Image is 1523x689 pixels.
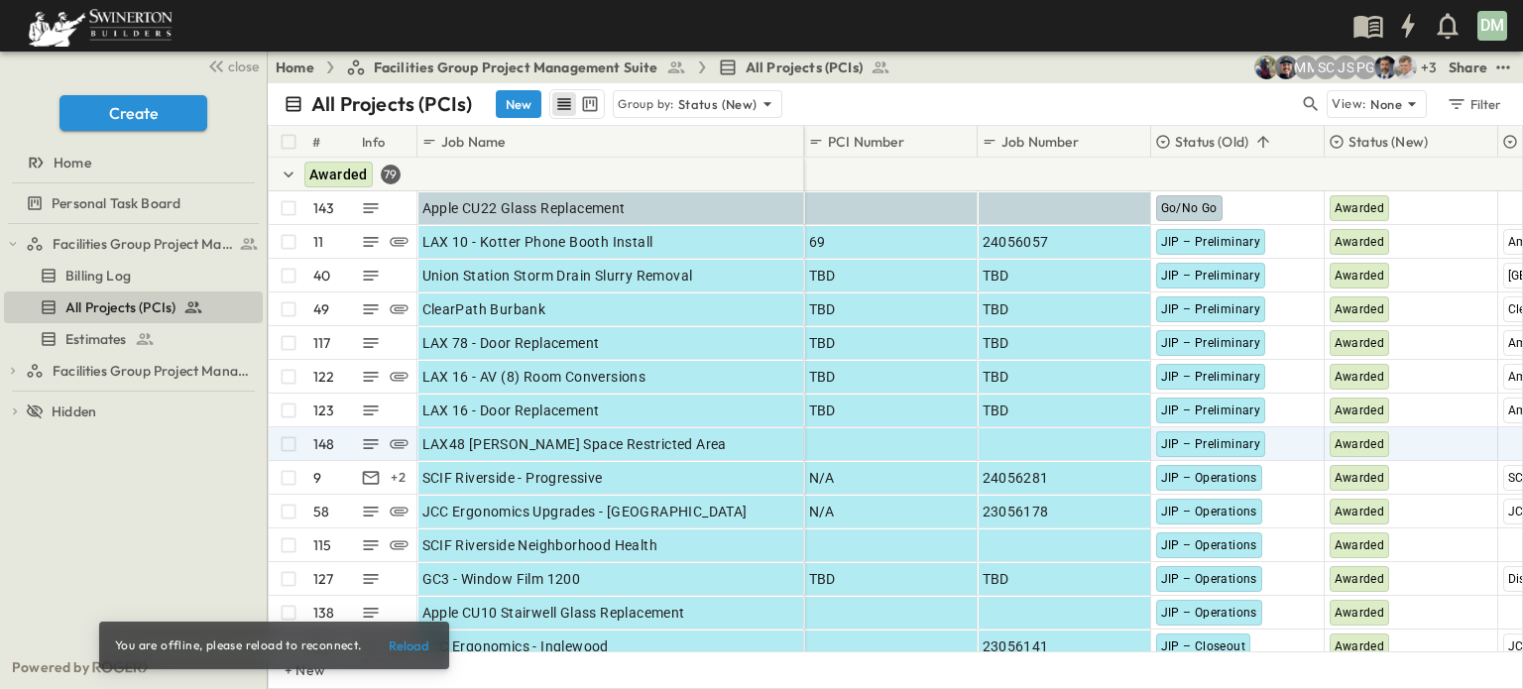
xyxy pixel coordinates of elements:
span: JIP – Operations [1161,471,1257,485]
span: TBD [983,333,1009,353]
p: 143 [313,198,335,218]
p: None [1370,94,1402,114]
div: + 2 [387,466,410,490]
span: JIP – Preliminary [1161,437,1261,451]
div: 79 [381,165,401,184]
span: TBD [983,299,1009,319]
p: Status (New) [1348,132,1428,152]
div: Personal Task Boardtest [4,187,263,219]
p: Job Name [441,132,505,152]
div: table view [549,89,605,119]
div: Facilities Group Project Management Suite (Copy)test [4,355,263,387]
span: JIP – Preliminary [1161,403,1261,417]
button: Reload [378,630,441,661]
button: Filter [1439,90,1507,118]
a: Personal Task Board [4,189,259,217]
span: Awarded [1335,201,1385,215]
button: test [1491,56,1515,79]
p: 148 [313,434,335,454]
span: LAX48 [PERSON_NAME] Space Restricted Area [422,434,727,454]
p: Group by: [618,94,674,114]
a: Home [276,57,314,77]
span: JIP – Operations [1161,572,1257,586]
button: close [199,52,263,79]
button: Create [59,95,207,131]
span: LAX 16 - AV (8) Room Conversions [422,367,646,387]
span: close [228,57,259,76]
span: SCIF Riverside - Progressive [422,468,603,488]
span: Awarded [1335,437,1385,451]
span: ClearPath Burbank [422,299,546,319]
span: JIP – Preliminary [1161,269,1261,283]
span: All Projects (PCIs) [65,297,176,317]
span: JIP – Operations [1161,606,1257,620]
div: Estimatestest [4,323,263,355]
div: Billing Logtest [4,260,263,291]
span: Awarded [1335,471,1385,485]
p: 11 [313,232,323,252]
img: 6c363589ada0b36f064d841b69d3a419a338230e66bb0a533688fa5cc3e9e735.png [24,5,176,47]
span: TBD [809,266,836,286]
img: Saul Zepeda (saul.zepeda@swinerton.com) [1373,56,1397,79]
div: Share [1449,57,1487,77]
p: 58 [313,502,329,521]
span: JIP – Operations [1161,505,1257,518]
div: All Projects (PCIs)test [4,291,263,323]
div: # [308,126,358,158]
span: Awarded [1335,269,1385,283]
a: All Projects (PCIs) [718,57,890,77]
p: 122 [313,367,335,387]
a: Estimates [4,325,259,353]
span: JIP – Preliminary [1161,370,1261,384]
button: kanban view [577,92,602,116]
div: Sebastian Canal (sebastian.canal@swinerton.com) [1314,56,1338,79]
span: SCIF Riverside Neighborhood Health [422,535,658,555]
p: 9 [313,468,321,488]
span: Go/No Go [1161,201,1218,215]
span: 24056281 [983,468,1049,488]
span: 69 [809,232,826,252]
span: 23056178 [983,502,1049,521]
nav: breadcrumbs [276,57,902,77]
span: Awarded [1335,235,1385,249]
span: Awarded [1335,403,1385,417]
span: LAX 10 - Kotter Phone Booth Install [422,232,653,252]
p: View: [1332,93,1366,115]
span: Personal Task Board [52,193,180,213]
span: TBD [983,569,1009,589]
span: TBD [809,401,836,420]
span: TBD [809,333,836,353]
span: Awarded [1335,302,1385,316]
p: Job Number [1001,132,1079,152]
span: Awarded [1335,336,1385,350]
div: Filter [1446,93,1502,115]
p: + 3 [1421,57,1441,77]
span: GC3 - Window Film 1200 [422,569,581,589]
span: Apple CU22 Glass Replacement [422,198,626,218]
span: 24056057 [983,232,1049,252]
span: Awarded [1335,538,1385,552]
span: JIP – Preliminary [1161,235,1261,249]
p: 117 [313,333,331,353]
span: Awarded [1335,370,1385,384]
span: Facilities Group Project Management Suite (Copy) [53,361,255,381]
span: Estimates [65,329,127,349]
span: JIP – Preliminary [1161,302,1261,316]
span: Awarded [1335,572,1385,586]
span: All Projects (PCIs) [746,57,863,77]
span: LAX 16 - Door Replacement [422,401,600,420]
span: Facilities Group Project Management Suite [374,57,658,77]
button: row view [552,92,576,116]
p: Status (Old) [1175,132,1248,152]
span: 23056141 [983,636,1049,656]
span: LAX 78 - Door Replacement [422,333,600,353]
p: 49 [313,299,329,319]
a: All Projects (PCIs) [4,293,259,321]
span: Billing Log [65,266,131,286]
a: Home [4,149,259,176]
span: Awarded [1335,639,1385,653]
span: N/A [809,502,835,521]
div: Juan Sanchez (juan.sanchez@swinerton.com) [1334,56,1357,79]
span: TBD [809,367,836,387]
span: JCC Ergonomics - Inglewood [422,636,609,656]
